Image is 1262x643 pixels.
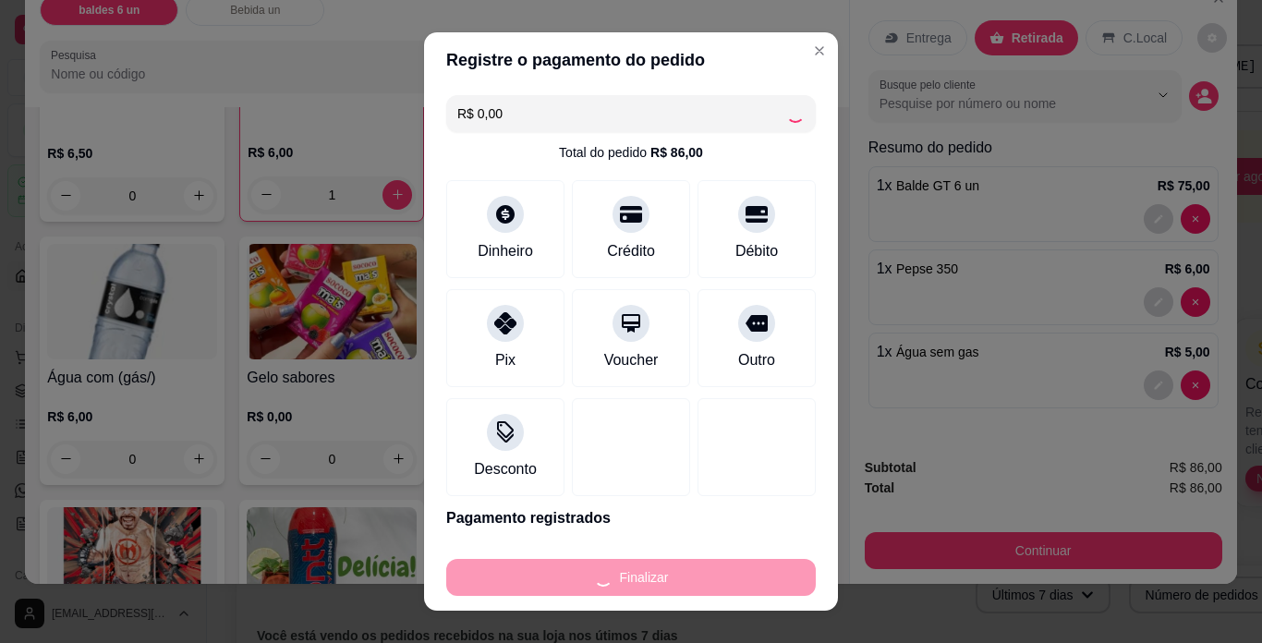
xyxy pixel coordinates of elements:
[607,240,655,262] div: Crédito
[424,32,838,88] header: Registre o pagamento do pedido
[559,143,703,162] div: Total do pedido
[474,458,537,480] div: Desconto
[446,507,816,529] p: Pagamento registrados
[786,104,805,123] div: Loading
[805,36,834,66] button: Close
[604,349,659,371] div: Voucher
[735,240,778,262] div: Débito
[478,240,533,262] div: Dinheiro
[650,143,703,162] div: R$ 86,00
[457,95,786,132] input: Ex.: hambúrguer de cordeiro
[495,349,516,371] div: Pix
[738,349,775,371] div: Outro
